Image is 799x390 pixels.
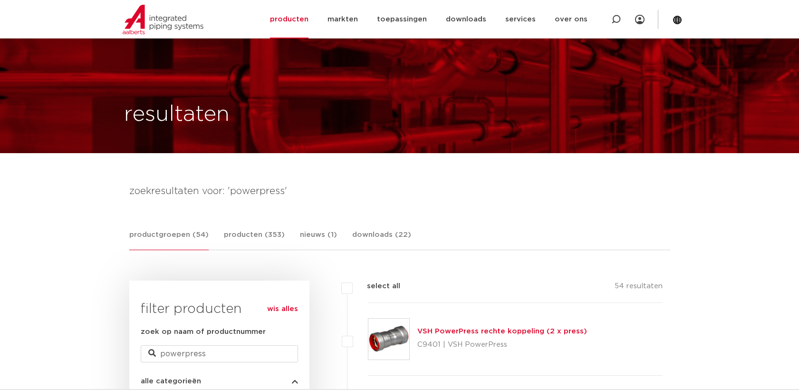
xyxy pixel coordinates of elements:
a: VSH PowerPress rechte koppeling (2 x press) [417,328,587,335]
p: C9401 | VSH PowerPress [417,337,587,352]
label: zoek op naam of productnummer [141,326,266,338]
label: select all [353,281,400,292]
a: nieuws (1) [300,229,337,250]
a: downloads (22) [352,229,411,250]
a: wis alles [267,303,298,315]
h4: zoekresultaten voor: 'powerpress' [129,184,670,199]
a: productgroepen (54) [129,229,209,250]
input: zoeken [141,345,298,362]
p: 54 resultaten [615,281,663,295]
a: producten (353) [224,229,285,250]
img: Thumbnail for VSH PowerPress rechte koppeling (2 x press) [368,319,409,360]
button: alle categorieën [141,378,298,385]
h1: resultaten [124,99,230,130]
span: alle categorieën [141,378,201,385]
h3: filter producten [141,300,298,319]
